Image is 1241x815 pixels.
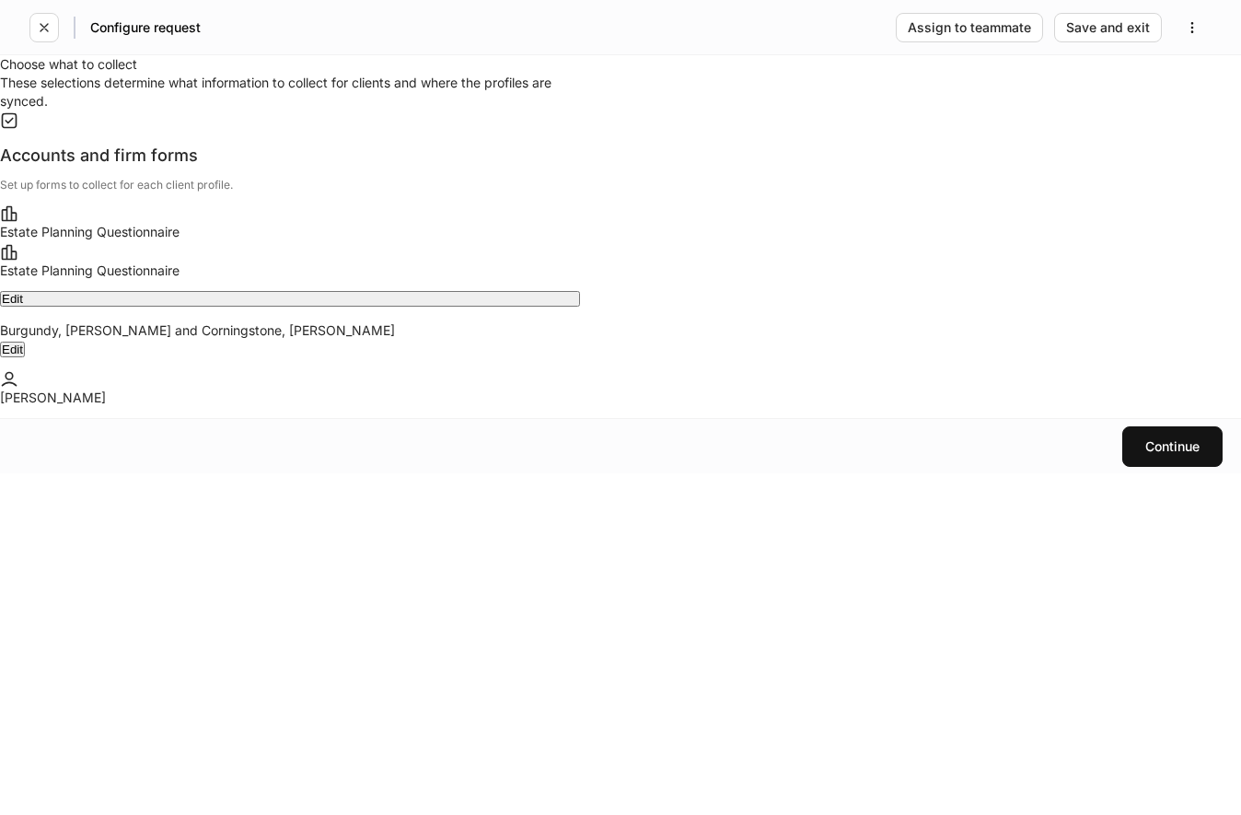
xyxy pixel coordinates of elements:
[908,21,1031,34] div: Assign to teammate
[1122,426,1223,467] button: Continue
[1145,440,1200,453] div: Continue
[1066,21,1150,34] div: Save and exit
[90,18,201,37] h5: Configure request
[896,13,1043,42] button: Assign to teammate
[2,343,23,355] div: Edit
[2,293,578,305] div: Edit
[1054,13,1162,42] button: Save and exit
